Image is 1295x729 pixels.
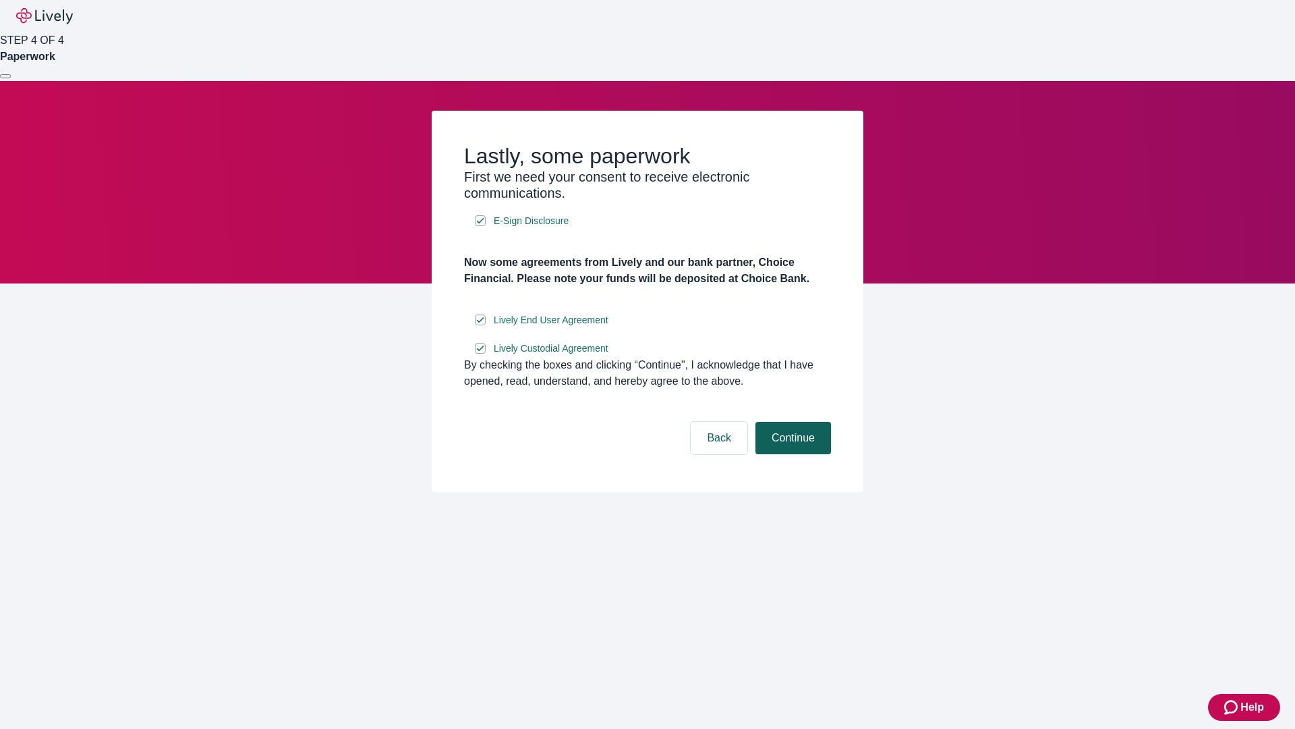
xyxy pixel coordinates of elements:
svg: Zendesk support icon [1224,699,1240,715]
span: Lively Custodial Agreement [494,342,608,356]
button: Back [691,422,747,454]
a: e-sign disclosure document [491,312,611,329]
button: Zendesk support iconHelp [1208,694,1280,721]
h3: First we need your consent to receive electronic communications. [464,169,831,201]
div: By checking the boxes and clicking “Continue", I acknowledge that I have opened, read, understand... [464,357,831,389]
h2: Lastly, some paperwork [464,143,831,169]
h4: Now some agreements from Lively and our bank partner, Choice Financial. Please note your funds wi... [464,254,831,287]
img: Lively [16,8,73,24]
button: Continue [755,422,831,454]
span: E-Sign Disclosure [494,214,569,228]
span: Help [1240,699,1264,715]
span: Lively End User Agreement [494,313,608,327]
a: e-sign disclosure document [491,340,611,357]
a: e-sign disclosure document [491,213,571,230]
